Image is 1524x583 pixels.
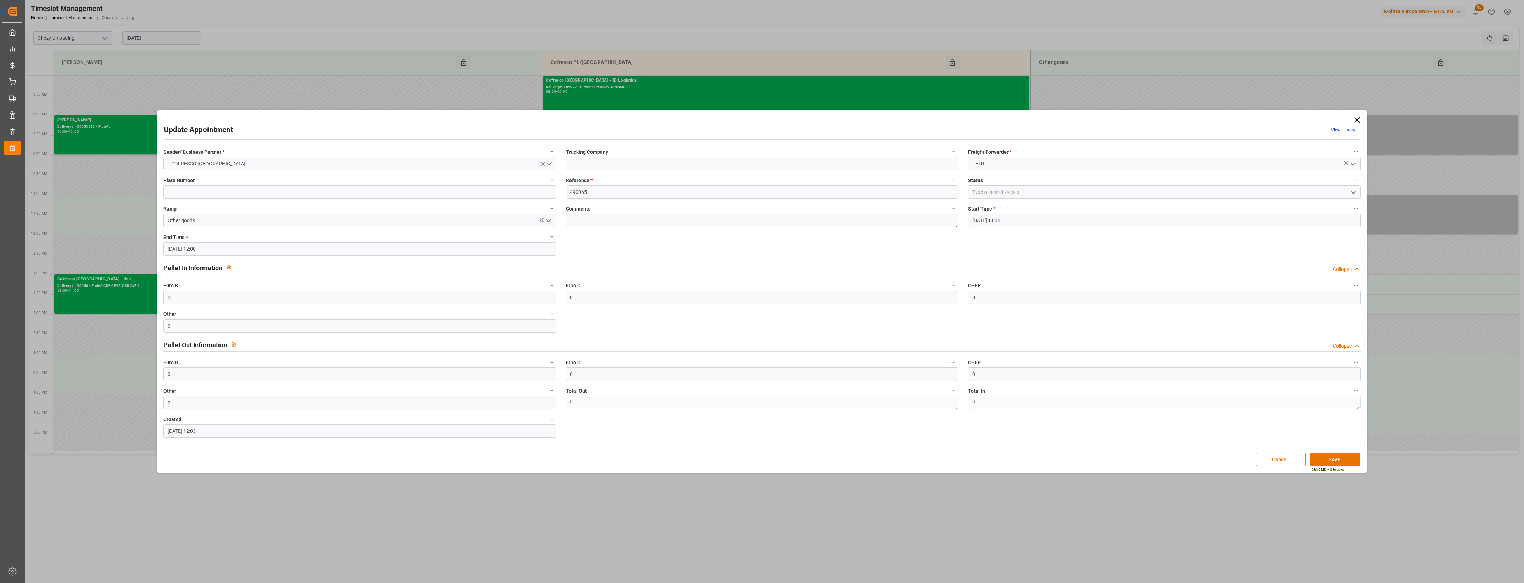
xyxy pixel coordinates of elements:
div: Collapse [1333,266,1352,273]
span: Sender/ Business Partner [163,148,225,156]
span: End Time [163,234,188,241]
span: Created [163,416,182,423]
span: CHEP [968,282,981,289]
span: COFRESCO [GEOGRAPHIC_DATA] [168,160,249,168]
input: DD-MM-YYYY HH:MM [163,424,556,438]
span: Ramp [163,205,177,213]
button: Freight Forwarder * [1351,147,1361,156]
button: Other [547,309,556,318]
span: Total In [968,387,985,395]
button: End Time * [547,232,556,241]
button: Ramp [547,204,556,213]
button: Euro B [547,358,556,367]
button: Created [547,414,556,424]
button: Sender/ Business Partner * [547,147,556,156]
span: Freight Forwarder [968,148,1012,156]
textarea: 0 [566,396,958,409]
textarea: 0 [968,396,1360,409]
span: Other [163,310,176,318]
span: Plate Number [163,177,195,184]
input: Type to search/select [968,185,1360,199]
button: Total In [1351,386,1361,395]
span: Euro C [566,282,580,289]
span: Reference [566,177,593,184]
button: Euro C [949,281,958,290]
button: Other [547,386,556,395]
button: Euro C [949,358,958,367]
input: Type to search/select [163,214,556,227]
button: View description [222,261,236,274]
h2: Pallet In Information [163,263,222,273]
button: Cancel [1256,453,1306,466]
span: Trucking Company [566,148,608,156]
button: CHEP [1351,358,1361,367]
button: open menu [542,215,553,226]
h2: Pallet Out Information [163,340,227,350]
span: Total Out [566,387,587,395]
button: View description [227,338,241,351]
button: Total Out [949,386,958,395]
button: Comments [949,204,958,213]
span: Euro C [566,359,580,366]
button: Euro B [547,281,556,290]
button: Reference * [949,175,958,185]
span: Start Time [968,205,995,213]
div: Ctrl/CMD + S to save [1312,467,1344,472]
span: Comments [566,205,590,213]
button: open menu [1347,158,1358,169]
span: Other [163,387,176,395]
input: DD-MM-YYYY HH:MM [163,242,556,256]
button: CHEP [1351,281,1361,290]
input: DD-MM-YYYY HH:MM [968,214,1360,227]
span: Euro B [163,282,178,289]
button: open menu [1347,187,1358,198]
button: Status [1351,175,1361,185]
div: Collapse [1333,342,1352,350]
button: open menu [163,157,556,170]
button: SAVE [1310,453,1360,466]
h2: Update Appointment [164,124,233,136]
button: Start Time * [1351,204,1361,213]
button: Plate Number [547,175,556,185]
span: Status [968,177,983,184]
button: Trucking Company [949,147,958,156]
span: CHEP [968,359,981,366]
span: Euro B [163,359,178,366]
a: View History [1331,127,1355,132]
